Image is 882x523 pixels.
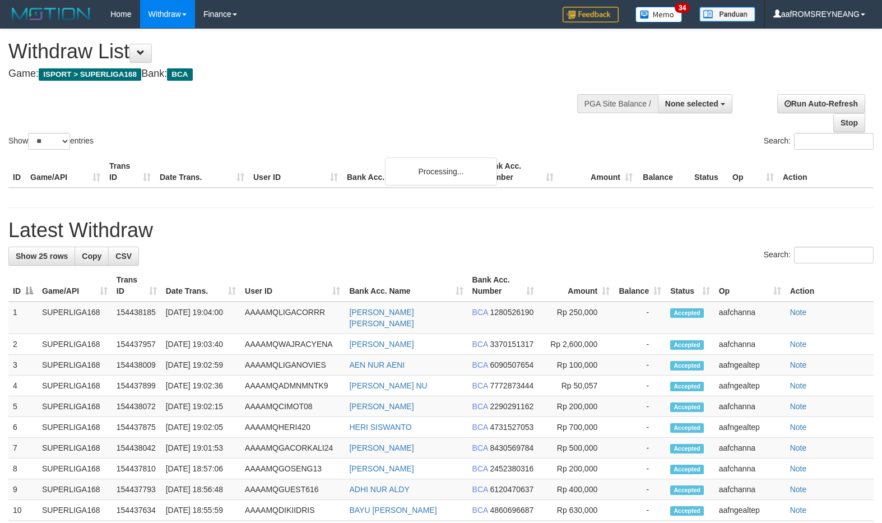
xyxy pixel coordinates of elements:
td: [DATE] 19:02:59 [161,355,240,376]
label: Show entries [8,133,94,150]
td: SUPERLIGA168 [38,438,112,459]
span: Accepted [670,340,704,350]
a: BAYU [PERSON_NAME] [349,506,437,515]
span: BCA [472,308,488,317]
th: Op: activate to sort column ascending [714,270,786,302]
a: Show 25 rows [8,247,75,266]
h1: Withdraw List [8,40,577,63]
a: HERI SISWANTO [349,423,411,432]
span: Accepted [670,382,704,391]
td: SUPERLIGA168 [38,500,112,521]
td: 154438185 [112,302,161,334]
td: Rp 50,057 [539,376,615,396]
span: Accepted [670,506,704,516]
th: Balance [637,156,690,188]
a: [PERSON_NAME] [349,402,414,411]
th: Bank Acc. Name: activate to sort column ascending [345,270,467,302]
a: [PERSON_NAME] [PERSON_NAME] [349,308,414,328]
a: Note [790,340,807,349]
span: BCA [472,464,488,473]
td: - [614,376,666,396]
td: aafchanna [714,302,786,334]
img: Feedback.jpg [563,7,619,22]
td: Rp 700,000 [539,417,615,438]
td: 4 [8,376,38,396]
select: Showentries [28,133,70,150]
td: 10 [8,500,38,521]
td: Rp 200,000 [539,459,615,479]
td: SUPERLIGA168 [38,479,112,500]
span: Accepted [670,465,704,474]
td: [DATE] 18:56:48 [161,479,240,500]
td: Rp 630,000 [539,500,615,521]
span: Copy 4731527053 to clipboard [490,423,533,432]
td: 154437810 [112,459,161,479]
td: 1 [8,302,38,334]
input: Search: [794,133,874,150]
td: SUPERLIGA168 [38,396,112,417]
a: [PERSON_NAME] NU [349,381,427,390]
label: Search: [764,247,874,263]
td: aafchanna [714,396,786,417]
th: Status: activate to sort column ascending [666,270,714,302]
span: BCA [472,381,488,390]
span: Copy 2290291162 to clipboard [490,402,533,411]
span: Copy 2452380316 to clipboard [490,464,533,473]
td: 154437875 [112,417,161,438]
span: None selected [665,99,718,108]
td: AAAAMQCIMOT08 [240,396,345,417]
td: 154437634 [112,500,161,521]
th: Amount [558,156,637,188]
span: Copy 4860696687 to clipboard [490,506,533,515]
td: AAAAMQLIGACORRR [240,302,345,334]
th: ID: activate to sort column descending [8,270,38,302]
span: Accepted [670,308,704,318]
td: [DATE] 19:04:00 [161,302,240,334]
td: SUPERLIGA168 [38,417,112,438]
td: SUPERLIGA168 [38,302,112,334]
th: Trans ID: activate to sort column ascending [112,270,161,302]
td: AAAAMQGACORKALI24 [240,438,345,459]
th: Game/API [26,156,105,188]
td: Rp 100,000 [539,355,615,376]
img: MOTION_logo.png [8,6,94,22]
td: 154438072 [112,396,161,417]
h1: Latest Withdraw [8,219,874,242]
td: aafchanna [714,334,786,355]
span: Accepted [670,361,704,371]
span: Accepted [670,423,704,433]
span: Accepted [670,485,704,495]
td: - [614,396,666,417]
th: User ID [249,156,342,188]
th: ID [8,156,26,188]
a: Copy [75,247,109,266]
td: AAAAMQLIGANOVIES [240,355,345,376]
span: BCA [167,68,192,81]
td: aafngealtep [714,500,786,521]
span: Copy [82,252,101,261]
td: AAAAMQHERI420 [240,417,345,438]
span: Accepted [670,444,704,453]
a: Note [790,360,807,369]
td: 5 [8,396,38,417]
a: Note [790,308,807,317]
span: CSV [115,252,132,261]
td: aafchanna [714,438,786,459]
td: AAAAMQGOSENG13 [240,459,345,479]
span: ISPORT > SUPERLIGA168 [39,68,141,81]
td: AAAAMQGUEST616 [240,479,345,500]
td: 154437957 [112,334,161,355]
a: [PERSON_NAME] [349,340,414,349]
span: BCA [472,360,488,369]
img: Button%20Memo.svg [635,7,683,22]
td: 154438042 [112,438,161,459]
label: Search: [764,133,874,150]
span: 34 [675,3,690,13]
td: AAAAMQADMNMNTK9 [240,376,345,396]
td: 154437793 [112,479,161,500]
td: 7 [8,438,38,459]
td: 154438009 [112,355,161,376]
td: [DATE] 19:01:53 [161,438,240,459]
span: BCA [472,506,488,515]
td: [DATE] 18:55:59 [161,500,240,521]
